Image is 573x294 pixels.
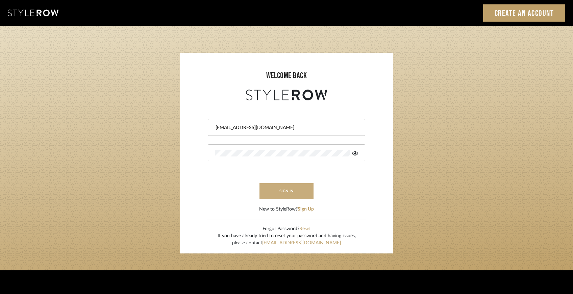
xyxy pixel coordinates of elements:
[299,225,311,232] button: Reset
[298,206,314,213] button: Sign Up
[259,206,314,213] div: New to StyleRow?
[215,124,356,131] input: Email Address
[218,225,356,232] div: Forgot Password?
[259,183,314,199] button: sign in
[262,241,341,245] a: [EMAIL_ADDRESS][DOMAIN_NAME]
[187,70,386,82] div: welcome back
[218,232,356,247] div: If you have already tried to reset your password and having issues, please contact
[483,4,566,22] a: Create an Account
